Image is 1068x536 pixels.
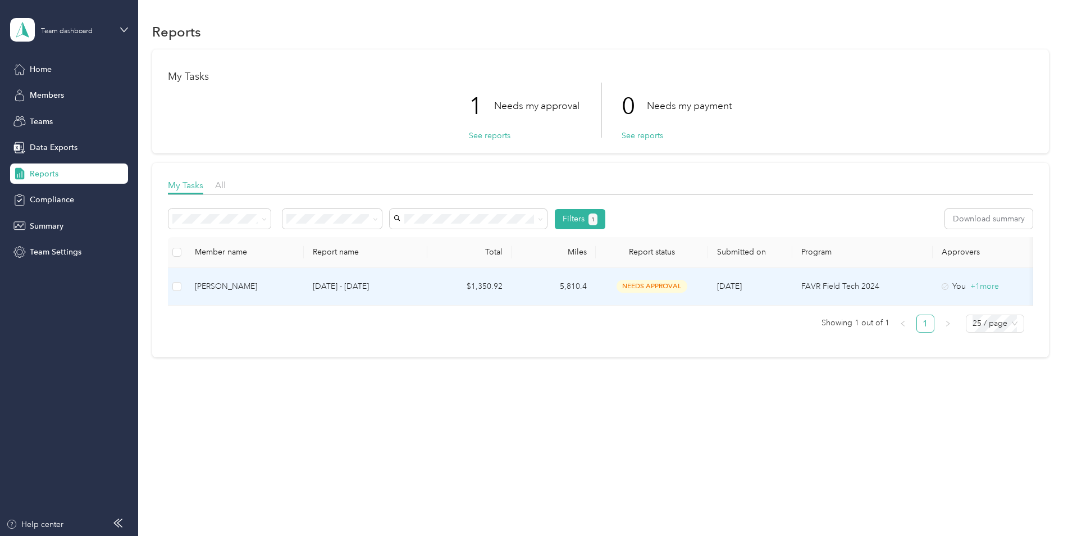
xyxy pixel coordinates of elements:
div: Team dashboard [41,28,93,35]
span: [DATE] [717,281,742,291]
a: 1 [917,315,934,332]
p: Needs my approval [494,99,579,113]
span: Team Settings [30,246,81,258]
span: Report status [605,247,699,257]
button: Filters1 [555,209,606,229]
span: right [944,320,951,327]
span: 1 [591,215,595,225]
div: Miles [521,247,587,257]
span: Teams [30,116,53,128]
span: Compliance [30,194,74,206]
li: Previous Page [894,315,912,333]
p: FAVR Field Tech 2024 [801,280,924,293]
span: Home [30,63,52,75]
button: Help center [6,519,63,530]
button: See reports [622,130,663,142]
p: 1 [469,83,494,130]
div: You [942,280,1036,293]
button: Download summary [945,209,1033,229]
th: Program [792,237,933,268]
button: See reports [469,130,510,142]
p: 0 [622,83,647,130]
th: Approvers [933,237,1045,268]
td: FAVR Field Tech 2024 [792,268,933,306]
li: Next Page [939,315,957,333]
span: Summary [30,220,63,232]
span: Data Exports [30,142,77,153]
button: 1 [588,214,598,225]
span: + 1 more [970,281,999,291]
h1: Reports [152,26,201,38]
div: Member name [195,247,295,257]
span: Members [30,89,64,101]
td: $1,350.92 [427,268,512,306]
button: right [939,315,957,333]
div: Page Size [966,315,1024,333]
span: 25 / page [973,315,1017,332]
span: left [900,320,906,327]
td: 5,810.4 [512,268,596,306]
span: Showing 1 out of 1 [821,315,889,331]
span: All [215,180,226,190]
span: Reports [30,168,58,180]
button: left [894,315,912,333]
th: Report name [304,237,427,268]
p: [DATE] - [DATE] [313,280,418,293]
span: My Tasks [168,180,203,190]
iframe: Everlance-gr Chat Button Frame [1005,473,1068,536]
h1: My Tasks [168,71,1033,83]
div: [PERSON_NAME] [195,280,295,293]
span: needs approval [617,280,687,293]
p: Needs my payment [647,99,732,113]
div: Total [436,247,503,257]
th: Submitted on [708,237,792,268]
li: 1 [916,315,934,333]
th: Member name [186,237,304,268]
